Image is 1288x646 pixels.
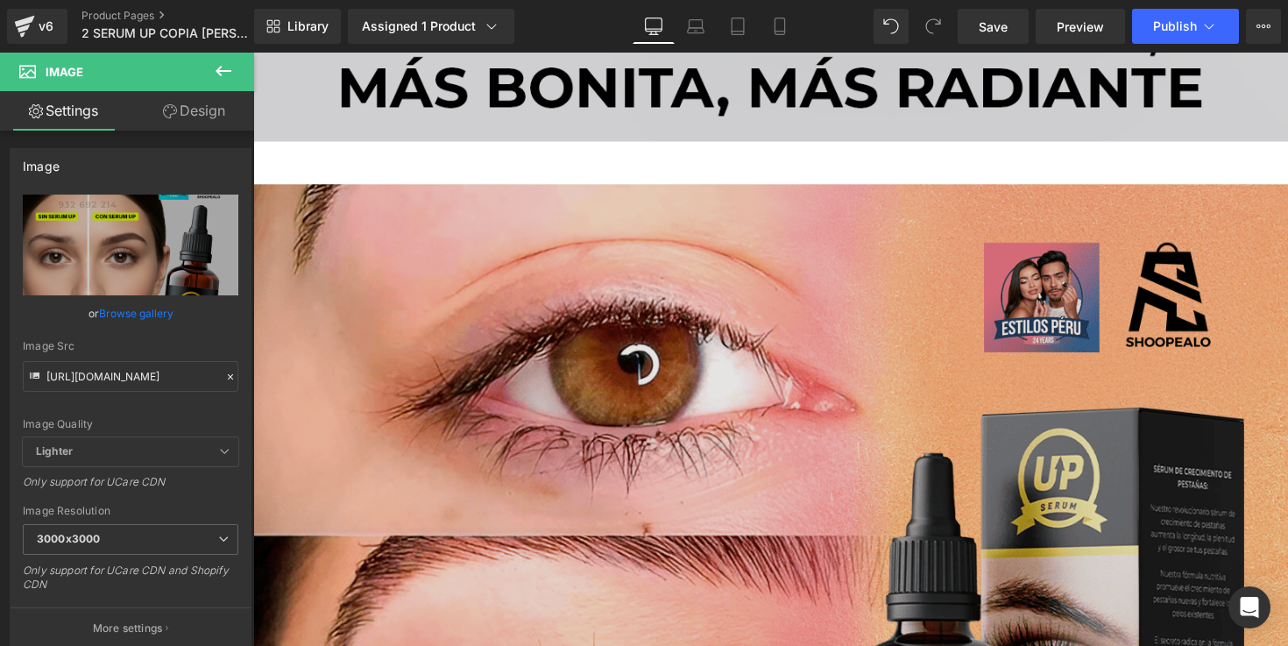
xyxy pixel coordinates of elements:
a: Product Pages [81,9,283,23]
button: Redo [916,9,951,44]
div: Image Resolution [23,505,238,517]
span: Library [287,18,329,34]
b: Lighter [36,444,73,458]
span: Save [979,18,1008,36]
p: More settings [93,621,163,636]
div: Only support for UCare CDN [23,475,238,500]
a: Design [131,91,258,131]
a: Preview [1036,9,1125,44]
a: Laptop [675,9,717,44]
span: Preview [1057,18,1104,36]
div: Open Intercom Messenger [1228,586,1270,628]
a: Tablet [717,9,759,44]
span: Image [46,65,83,79]
div: Image Src [23,340,238,352]
b: 3000x3000 [37,532,100,545]
div: Image [23,149,60,174]
div: Only support for UCare CDN and Shopify CDN [23,564,238,603]
input: Link [23,361,238,392]
span: Publish [1153,19,1197,33]
a: New Library [254,9,341,44]
a: Mobile [759,9,801,44]
a: v6 [7,9,67,44]
div: or [23,304,238,323]
a: Browse gallery [99,298,173,329]
button: Undo [874,9,909,44]
a: Desktop [633,9,675,44]
button: More [1246,9,1281,44]
div: Image Quality [23,418,238,430]
span: 2 SERUM UP COPIA [PERSON_NAME] / GEM PAGES 1 [81,26,250,40]
div: Assigned 1 Product [362,18,500,35]
div: v6 [35,15,57,38]
button: Publish [1132,9,1239,44]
